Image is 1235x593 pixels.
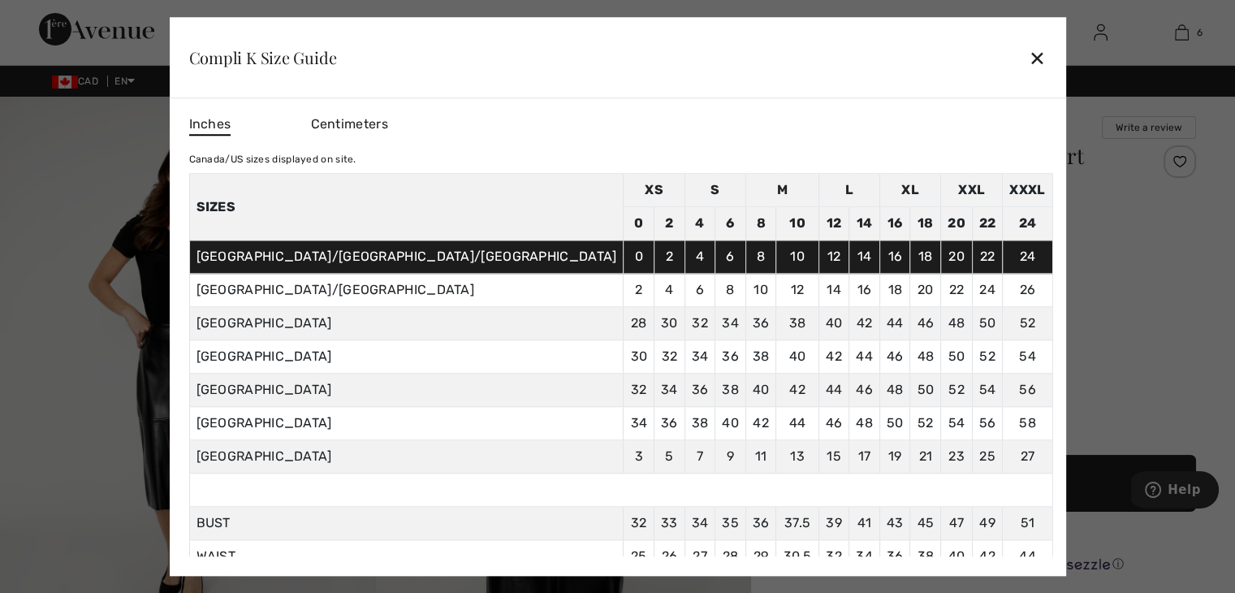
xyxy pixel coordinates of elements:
td: 18 [910,240,941,274]
span: 51 [1021,515,1035,530]
td: 4 [684,207,715,240]
td: 34 [624,407,654,440]
span: 49 [979,515,995,530]
td: 24 [1003,207,1052,240]
td: 10 [776,207,818,240]
td: 8 [745,207,776,240]
span: 36 [887,548,904,564]
div: Canada/US sizes displayed on site. [188,152,1052,167]
td: 38 [715,374,746,407]
td: 46 [849,374,880,407]
td: 48 [910,340,941,374]
td: 34 [654,374,685,407]
td: 50 [879,407,910,440]
td: 5 [654,440,685,474]
span: 26 [662,548,678,564]
span: 32 [826,548,842,564]
td: 52 [972,340,1003,374]
td: 8 [715,274,746,307]
td: 20 [910,274,941,307]
span: 33 [661,515,678,530]
td: 36 [745,307,776,340]
td: XXXL [1003,174,1052,207]
td: 54 [972,374,1003,407]
td: 38 [684,407,715,440]
td: 50 [941,340,973,374]
td: 46 [818,407,849,440]
span: 42 [979,548,995,564]
td: [GEOGRAPHIC_DATA] [189,440,624,474]
td: [GEOGRAPHIC_DATA] [189,307,624,340]
td: 6 [715,207,746,240]
td: 42 [849,307,880,340]
td: 18 [879,274,910,307]
td: L [818,174,879,207]
td: 25 [972,440,1003,474]
span: 36 [753,515,770,530]
td: 52 [1003,307,1052,340]
td: 42 [745,407,776,440]
td: 10 [745,274,776,307]
td: 28 [624,307,654,340]
td: 40 [745,374,776,407]
td: 54 [1003,340,1052,374]
td: 36 [654,407,685,440]
td: 0 [624,207,654,240]
td: 2 [624,274,654,307]
td: 58 [1003,407,1052,440]
td: BUST [189,507,624,540]
span: Centimeters [310,116,387,132]
td: 2 [654,207,685,240]
span: 32 [631,515,647,530]
td: 27 [1003,440,1052,474]
td: 23 [941,440,973,474]
td: 32 [624,374,654,407]
span: 41 [857,515,872,530]
span: 25 [631,548,647,564]
td: 12 [776,274,818,307]
span: 35 [722,515,739,530]
span: 38 [917,548,934,564]
td: 44 [849,340,880,374]
span: Help [37,11,70,26]
td: 38 [745,340,776,374]
td: XXL [941,174,1003,207]
td: 40 [818,307,849,340]
td: 46 [910,307,941,340]
td: 36 [715,340,746,374]
span: 45 [917,515,934,530]
td: 44 [879,307,910,340]
td: 10 [776,240,818,274]
td: 48 [879,374,910,407]
td: 24 [972,274,1003,307]
td: 20 [941,207,973,240]
span: 43 [887,515,904,530]
td: 34 [715,307,746,340]
td: 6 [715,240,746,274]
td: 9 [715,440,746,474]
span: 29 [754,548,769,564]
td: 8 [745,240,776,274]
td: M [745,174,818,207]
td: 4 [654,274,685,307]
span: 44 [1019,548,1036,564]
span: 47 [949,515,965,530]
span: Inches [188,115,231,136]
span: 37.5 [784,515,810,530]
td: 56 [1003,374,1052,407]
td: 14 [849,240,880,274]
td: XS [624,174,684,207]
td: 22 [941,274,973,307]
td: 19 [879,440,910,474]
span: 27 [693,548,707,564]
span: 34 [692,515,709,530]
td: 4 [684,240,715,274]
td: 22 [972,207,1003,240]
td: WAIST [189,540,624,574]
th: Sizes [189,174,624,240]
td: 30 [624,340,654,374]
td: 44 [818,374,849,407]
td: [GEOGRAPHIC_DATA]/[GEOGRAPHIC_DATA]/[GEOGRAPHIC_DATA] [189,240,624,274]
td: 6 [684,274,715,307]
td: 46 [879,340,910,374]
